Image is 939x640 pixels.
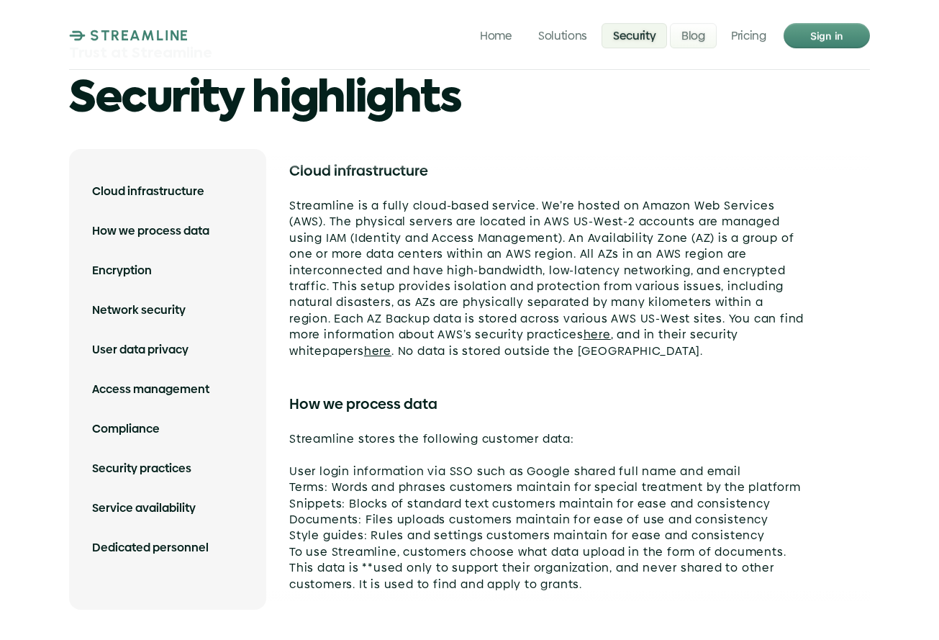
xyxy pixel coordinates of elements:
[538,29,587,42] p: Solutions
[289,198,807,359] p: Streamline is a fully cloud-based service. We’re hosted on Amazon Web Services (AWS). The physica...
[602,23,667,48] a: Security
[92,528,243,568] a: Dedicated personnel
[92,500,243,516] p: Service availability
[289,447,807,592] p: User login information via SSO such as Google shared full name and email Terms: Words and phrases...
[92,172,243,212] a: Cloud infrastructure
[92,291,243,330] a: Network security
[682,29,706,42] p: Blog
[92,382,243,397] p: Access management
[92,223,243,239] p: How we process data
[69,74,870,126] h1: Security highlights
[92,540,243,556] p: Dedicated personnel
[92,461,243,477] p: Security practices
[92,410,243,449] a: Compliance
[289,431,807,447] p: Streamline stores the following customer data:
[289,161,428,181] strong: Cloud infrastructure
[810,26,843,45] p: Sign in
[69,27,189,44] a: STREAMLINE
[92,263,243,279] p: Encryption
[92,421,243,437] p: Compliance
[720,23,778,48] a: Pricing
[92,302,243,318] p: Network security
[92,184,243,199] p: Cloud infrastructure
[92,212,243,251] a: How we process data
[583,326,610,343] a: here
[92,330,243,370] a: User data privacy
[731,29,766,42] p: Pricing
[90,27,189,44] p: STREAMLINE
[364,342,391,359] a: here
[92,251,243,291] a: Encryption
[92,449,243,489] a: Security practices
[92,370,243,410] a: Access management
[613,29,656,42] p: Security
[671,23,717,48] a: Blog
[784,23,870,48] a: Sign in
[480,29,512,42] p: Home
[289,394,437,414] strong: How we process data
[92,489,243,528] a: Service availability
[92,342,243,358] p: User data privacy
[468,23,524,48] a: Home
